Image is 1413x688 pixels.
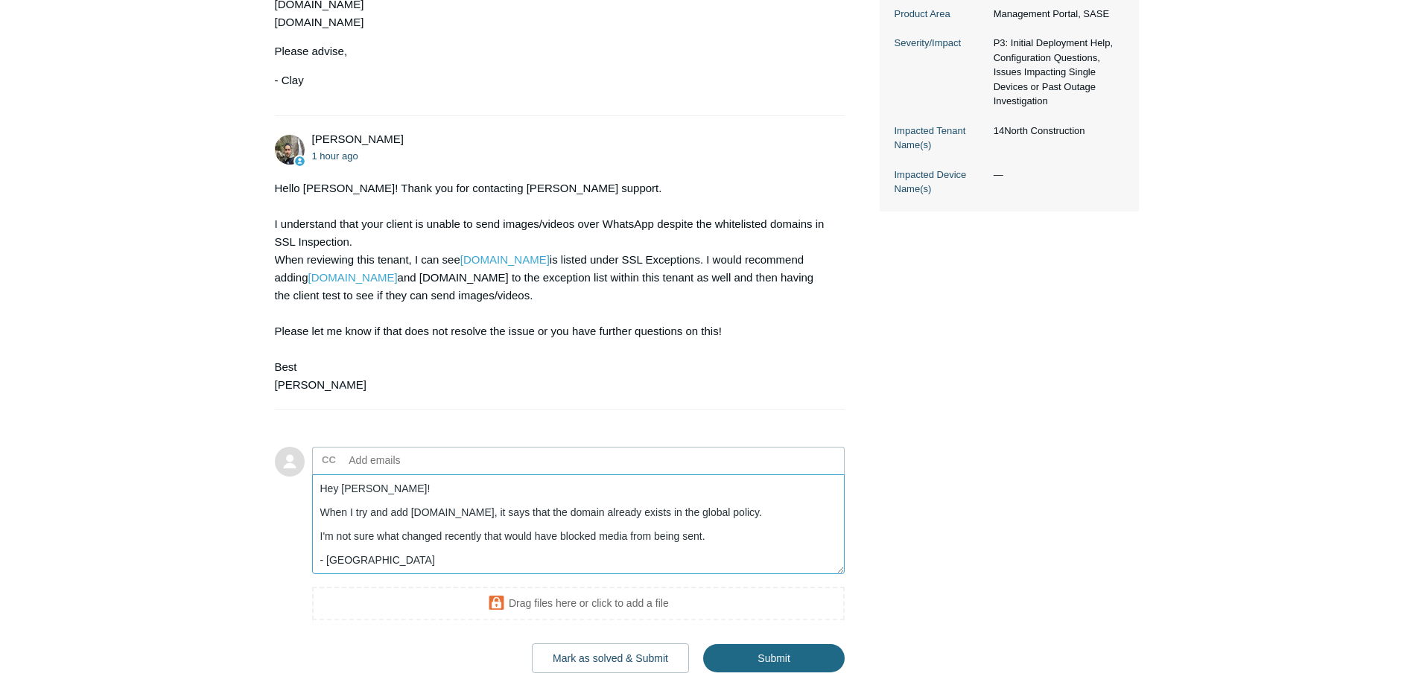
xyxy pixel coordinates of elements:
a: [DOMAIN_NAME] [460,253,550,266]
p: - Clay [275,71,831,89]
span: Michael Tjader [312,133,404,145]
dd: 14North Construction [986,124,1124,138]
time: 10/09/2025, 14:15 [312,150,358,162]
input: Add emails [343,449,504,471]
dd: Management Portal, SASE [986,7,1124,22]
button: Mark as solved & Submit [532,643,689,673]
p: Please advise, [275,42,831,60]
dt: Product Area [895,7,986,22]
dt: Impacted Tenant Name(s) [895,124,986,153]
input: Submit [703,644,845,672]
dd: P3: Initial Deployment Help, Configuration Questions, Issues Impacting Single Devices or Past Out... [986,36,1124,109]
div: Hello [PERSON_NAME]! Thank you for contacting [PERSON_NAME] support. I understand that your clien... [275,179,831,394]
a: [DOMAIN_NAME] [308,271,398,284]
dd: — [986,168,1124,182]
dt: Severity/Impact [895,36,986,51]
dt: Impacted Device Name(s) [895,168,986,197]
label: CC [322,449,336,471]
textarea: Add your reply [312,474,845,575]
